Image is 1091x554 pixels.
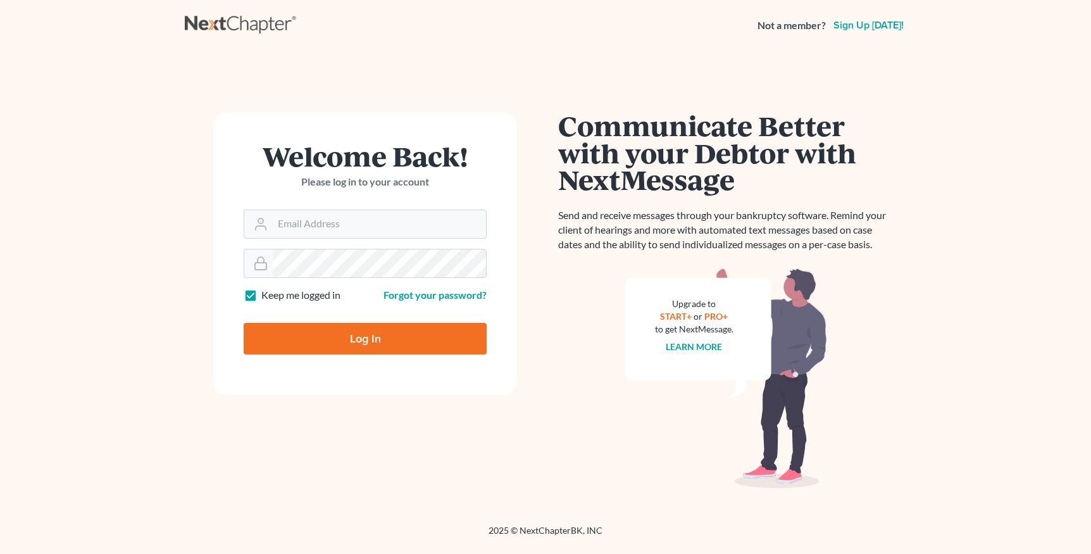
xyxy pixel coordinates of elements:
[185,524,906,547] div: 2025 © NextChapterBK, INC
[244,142,487,170] h1: Welcome Back!
[244,175,487,189] p: Please log in to your account
[666,341,723,352] a: Learn more
[558,208,894,252] p: Send and receive messages through your bankruptcy software. Remind your client of hearings and mo...
[655,323,733,336] div: to get NextMessage.
[273,210,486,238] input: Email Address
[831,20,906,30] a: Sign up [DATE]!
[655,298,733,310] div: Upgrade to
[383,289,487,301] a: Forgot your password?
[757,18,826,33] strong: Not a member?
[661,311,692,322] a: START+
[558,112,894,193] h1: Communicate Better with your Debtor with NextMessage
[705,311,728,322] a: PRO+
[694,311,703,322] span: or
[244,323,487,355] input: Log In
[625,267,827,489] img: nextmessage_bg-59042aed3d76b12b5cd301f8e5b87938c9018125f34e5fa2b7a6b67550977c72.svg
[261,288,340,303] label: Keep me logged in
